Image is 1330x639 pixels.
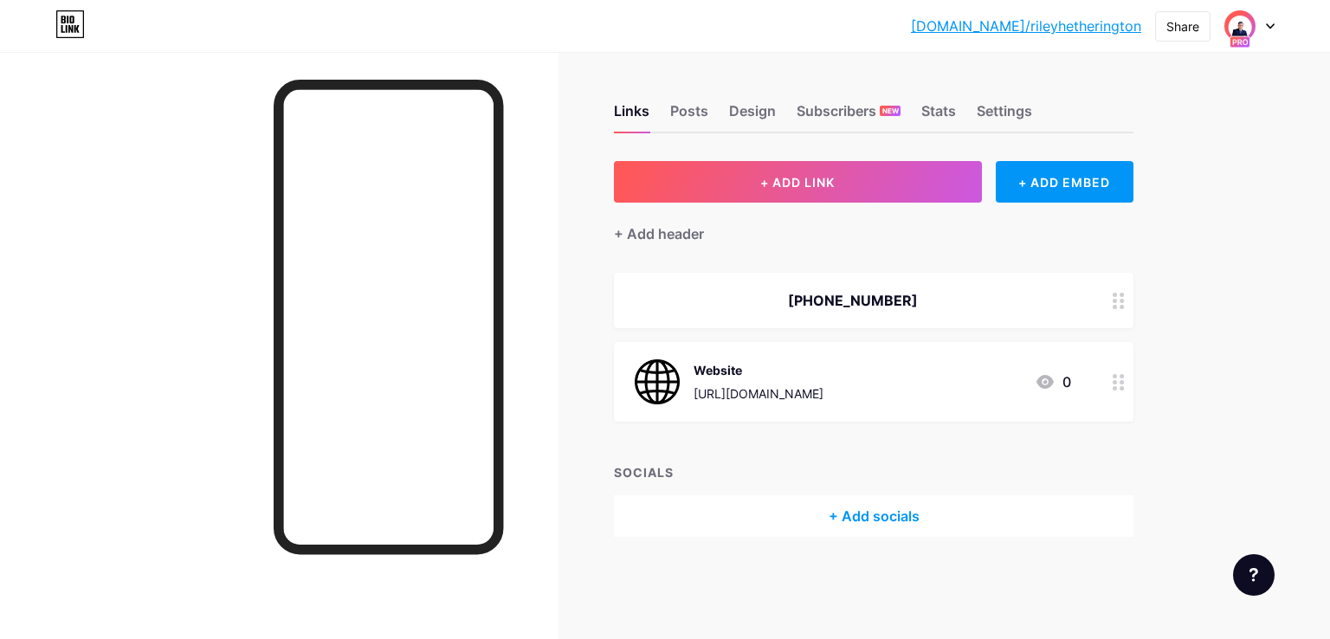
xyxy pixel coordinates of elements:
div: SOCIALS [614,463,1133,481]
div: Subscribers [797,100,901,132]
img: digitalarmours [1223,10,1256,42]
a: [DOMAIN_NAME]/rileyhetherington [911,16,1141,36]
div: 0 [1035,371,1071,392]
div: Settings [977,100,1032,132]
button: + ADD LINK [614,161,982,203]
span: NEW [882,106,899,116]
div: + Add socials [614,495,1133,537]
div: Design [729,100,776,132]
div: + ADD EMBED [996,161,1133,203]
div: [PHONE_NUMBER] [635,290,1071,311]
div: Stats [921,100,956,132]
div: Share [1166,17,1199,35]
div: + Add header [614,223,704,244]
div: Website [694,361,823,379]
div: [URL][DOMAIN_NAME] [694,384,823,403]
div: Posts [670,100,708,132]
div: Links [614,100,649,132]
img: Website [635,359,680,404]
span: + ADD LINK [760,175,835,190]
